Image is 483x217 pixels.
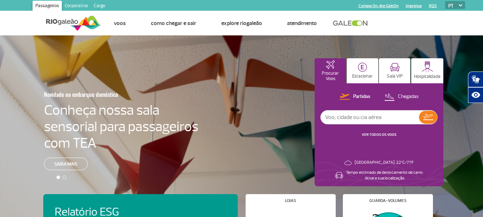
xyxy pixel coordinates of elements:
a: Saiba mais [44,158,88,170]
a: Voos [114,20,126,27]
input: Voo, cidade ou cia aérea [321,110,419,124]
button: Abrir tradutor de língua de sinais. [468,71,483,87]
p: [GEOGRAPHIC_DATA]: 22°C/71°F [355,160,414,166]
button: VER TODOS OS VOOS [360,132,399,138]
a: Como chegar e sair [151,20,196,27]
a: RQS [429,4,437,8]
a: Passageiros [33,1,62,12]
button: Procurar Voos [315,58,346,83]
p: Partidas [353,93,370,100]
p: Sala VIP [387,74,403,79]
a: VER TODOS OS VOOS [362,132,396,137]
div: Plugin de acessibilidade da Hand Talk. [468,71,483,103]
img: carParkingHome.svg [358,63,367,72]
button: Hospitalidade [411,58,443,83]
img: hospitality.svg [422,61,433,72]
button: Estacionar [347,58,378,83]
h4: Guarda-volumes [369,199,406,203]
button: Partidas [337,92,373,102]
p: Procurar Voos [318,71,342,82]
p: Chegadas [398,93,419,100]
a: Imprensa [406,4,422,8]
a: Explore RIOgaleão [221,20,262,27]
h4: Conheça nossa sala sensorial para passageiros com TEA [44,102,198,151]
a: Compra On-line GaleOn [359,4,399,8]
button: Sala VIP [379,58,410,83]
a: Cargo [91,1,108,12]
button: Chegadas [382,92,421,102]
button: Abrir recursos assistivos. [468,87,483,103]
h3: Novidade no embarque doméstico [44,87,163,102]
a: Corporativo [62,1,91,12]
p: Estacionar [352,74,373,79]
p: Hospitalidade [414,74,440,79]
img: vipRoom.svg [390,63,400,72]
img: airplaneHomeActive.svg [326,60,335,69]
p: Tempo estimado de deslocamento de carro: Ative a sua localização [346,170,423,181]
h4: Lojas [285,199,296,203]
a: Atendimento [287,20,317,27]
